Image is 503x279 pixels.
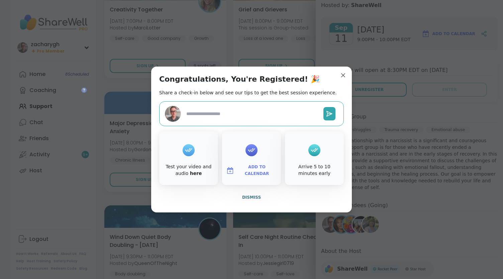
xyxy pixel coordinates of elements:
h1: Congratulations, You're Registered! 🎉 [159,75,320,84]
span: Add to Calendar [237,164,277,177]
iframe: Spotlight [81,87,87,93]
h2: Share a check-in below and see our tips to get the best session experience. [159,89,337,96]
button: Add to Calendar [223,164,280,178]
img: zacharygh [165,106,181,122]
span: Dismiss [242,195,261,200]
button: Dismiss [159,190,344,204]
a: here [190,171,202,176]
div: Test your video and audio [161,164,217,177]
img: ShareWell Logomark [226,167,234,175]
div: Arrive 5 to 10 minutes early [286,164,342,177]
